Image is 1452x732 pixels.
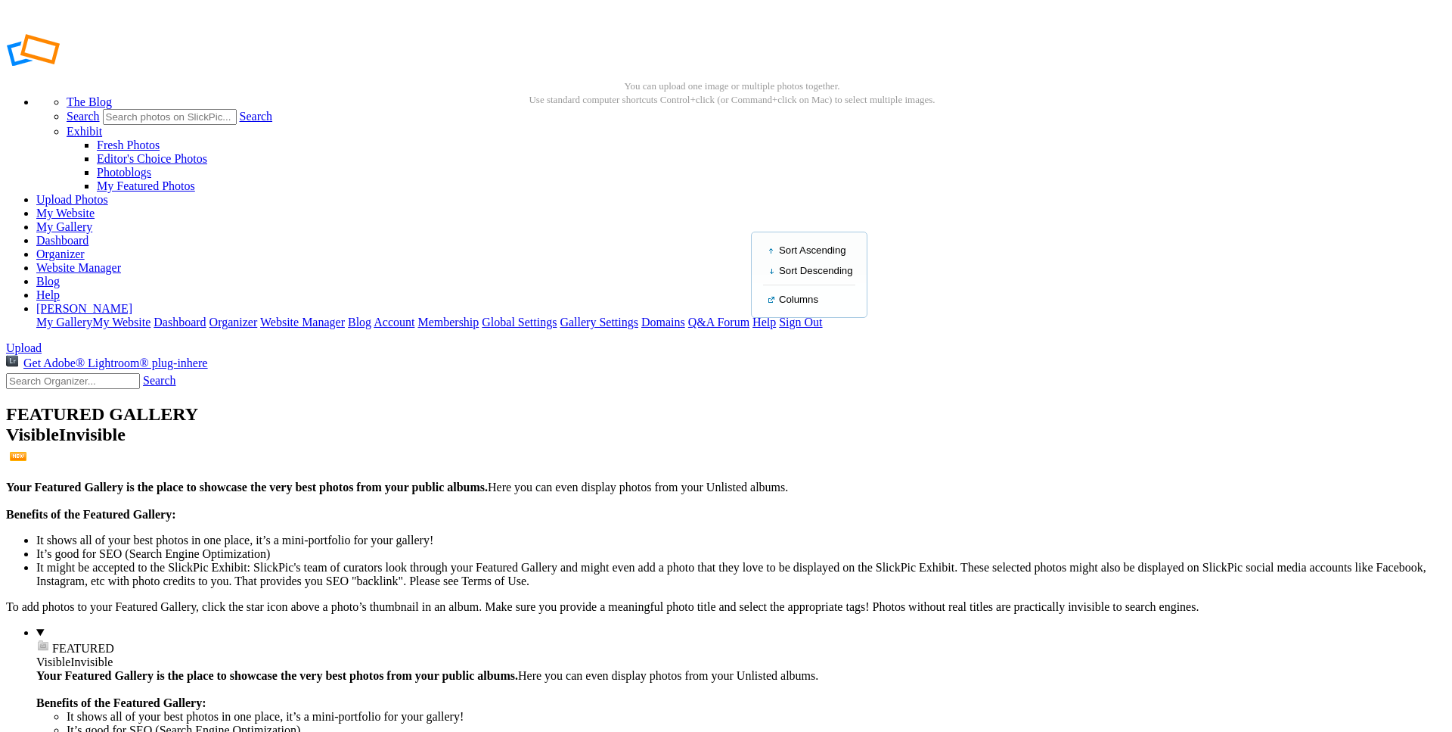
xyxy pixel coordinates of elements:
[97,139,160,151] a: Fresh Photos
[36,640,49,653] img: ico_album_coll.png
[36,316,92,329] a: My Gallery
[36,207,95,220] a: My Website
[154,316,206,329] a: Dashboard
[688,316,749,329] a: Q&A Forum
[6,355,23,373] img: Get Lightroom® plug-in here
[103,109,237,125] input: Search photos on SlickPic...
[779,316,822,329] a: Sign Out
[260,316,345,329] a: Website Manager
[348,316,371,329] a: Blog
[36,656,70,668] span: Visible
[6,20,188,80] img: SlickPic – Portfolio Websites and Galleries by SlickPicg
[97,166,151,179] a: Photoblogs
[778,293,819,306] td: Columns
[67,710,1446,724] li: It shows all of your best photos in one place, it’s a mini-portfolio for your gallery!
[6,425,59,444] span: Visible
[36,248,85,260] a: Organizer
[36,220,92,233] a: My Gallery
[6,508,176,521] b: Benefits of the Featured Gallery:
[36,275,60,288] a: Blog
[778,244,847,257] td: Sort Ascending
[23,357,207,369] span: Get Adobe® Lightroom® plug-in
[36,696,206,709] b: Benefits of the Featured Gallery:
[36,234,88,247] a: Dashboard
[70,656,113,668] span: Invisible
[778,264,854,277] td: Sort Descending
[52,642,114,655] span: FEATURED
[59,425,126,444] span: Invisible
[374,316,414,329] a: Account
[36,561,1446,588] li: It might be accepted to the SlickPic Exhibit: SlickPic's team of curators look through your Featu...
[36,261,121,274] a: Website Manager
[209,316,258,329] a: Organizer
[240,110,273,123] a: Search
[67,125,102,138] a: Exhibit
[6,357,207,369] a: Get Adobe® Lightroom® plug-inhere
[560,316,638,329] a: Gallery Settings
[187,357,208,369] u: here
[752,316,776,329] a: Help
[36,193,108,206] a: Upload Photos
[36,288,60,301] a: Help
[417,316,479,329] a: Membership
[641,316,685,329] a: Domains
[6,373,140,389] input: Search Organizer...
[143,374,176,387] a: Search
[10,452,26,461] img: NEW
[36,547,1446,561] li: It’s good for SEO (Search Engine Optimization)
[36,302,132,315] a: [PERSON_NAME]
[6,481,488,494] b: Your Featured Gallery is the place to showcase the very best photos from your public albums.
[36,669,518,682] b: Your Featured Gallery is the place to showcase the very best photos from your public albums.
[482,316,557,329] a: Global Settings
[97,179,195,192] a: My Featured Photos
[6,481,1446,614] div: Here you can even display photos from your Unlisted albums. To add photos to your Featured Galler...
[97,152,207,165] a: Editor's Choice Photos
[92,316,150,329] a: My Website
[6,404,1446,466] h2: FEATURED GALLERY
[36,534,1446,547] li: It shows all of your best photos in one place, it’s a mini-portfolio for your gallery!
[67,110,100,123] a: Search
[6,341,42,354] a: Upload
